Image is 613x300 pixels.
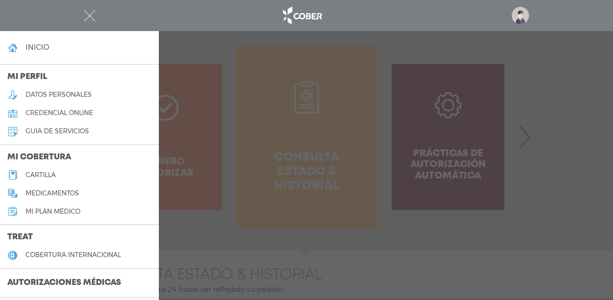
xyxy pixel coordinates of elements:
h5: medicamentos [26,189,79,197]
h5: cartilla [26,171,56,179]
h5: cobertura internacional [26,251,121,259]
img: Cober_menu-close-white.svg [84,10,95,21]
h5: credencial online [26,109,93,117]
h5: guía de servicios [26,127,89,135]
h5: datos personales [26,91,92,99]
h5: Mi plan médico [26,208,80,216]
h4: inicio [26,43,49,52]
img: logo_cober_home-white.png [278,5,326,26]
img: profile-placeholder.svg [512,7,529,24]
